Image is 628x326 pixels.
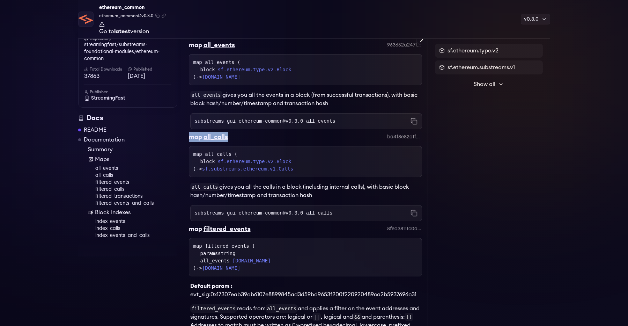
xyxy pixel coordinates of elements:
div: paramsstring [200,250,418,257]
a: sf.substreams.ethereum.v1.Calls [202,166,293,172]
a: [DOMAIN_NAME] [202,74,241,80]
span: -> [196,265,240,271]
div: v0.3.0 [521,14,550,24]
span: sf.ethereum.substreams.v1 [448,63,515,72]
p: gives you all the events in a block (from successful transactions), with basic block hash/number/... [190,91,422,108]
h6: Total Downloads [84,66,128,72]
div: filtered_events [204,224,251,234]
b: Default param : [190,283,232,289]
a: Summary [88,145,177,154]
button: Copy command to clipboard [411,118,418,125]
a: index_events [95,218,177,225]
span: [DATE] [128,72,171,80]
div: map [189,40,202,50]
span: ethereum_common@v0.3.0 [99,13,153,19]
img: Package Logo [79,12,93,27]
h6: Published [128,66,171,72]
button: Show all [435,77,543,91]
a: Go tolatestversion [99,22,166,34]
a: Maps [88,155,177,164]
span: -> [196,74,240,80]
button: Copy .spkg link to clipboard [162,14,166,18]
a: sf.ethereum.type.v2.Block [218,158,291,165]
span: sf.ethereum.type.v2 [448,46,498,55]
div: 8fea38111c0a0111c18aa8a573a9d9a2369aa2f1 [387,225,422,232]
a: [DOMAIN_NAME] [202,265,241,271]
a: index_calls [95,225,177,232]
div: all_events [204,40,235,50]
div: map filtered_events ( ) [193,242,418,272]
strong: latest [114,29,130,34]
div: block [200,158,418,165]
a: filtered_events_and_calls [95,200,177,207]
code: all_calls [190,183,220,191]
a: streamingfast/substreams-foundational-modules/ethereum-common [84,41,171,62]
a: all_calls [95,172,177,179]
a: index_events_and_calls [95,232,177,239]
a: [DOMAIN_NAME] [232,257,271,265]
div: ethereum_common [99,3,166,13]
div: map [189,132,202,142]
code: || [312,313,321,321]
div: map all_events ( ) [193,59,418,81]
h6: Publisher [84,89,171,95]
a: all_events [95,165,177,172]
a: StreamingFast [84,95,171,102]
a: all_events [200,257,230,265]
div: Docs [78,113,177,123]
a: filtered_calls [95,186,177,193]
span: Show all [474,80,495,88]
a: filtered_events [95,179,177,186]
div: map [189,224,202,234]
div: all_calls [204,132,228,142]
div: ba4f8e82a1fdc3ffbf060bed89482619bdc2a771 [387,133,422,140]
code: && [353,313,362,321]
div: 963652a247fd23d0823dde62d21ae54c783b6073 [387,42,422,49]
img: Map icon [88,157,94,162]
code: substreams gui ethereum-common@v0.3.0 all_calls [195,210,333,217]
span: StreamingFast [91,95,125,102]
a: Documentation [84,136,125,144]
code: all_events [266,304,298,313]
a: filtered_transactions [95,193,177,200]
p: gives you all the calls in a block (including internal calls), with basic block hash/number/times... [190,183,422,200]
code: substreams gui ethereum-common@v0.3.0 all_events [195,118,335,125]
span: 37863 [84,72,128,80]
span: evt_sig:0x17307eab39ab6107e8899845ad3d59bd9653f200f220920489ca2b5937696c31 [190,292,416,297]
code: () [405,313,413,321]
a: Block Indexes [88,208,177,217]
code: all_events [190,91,222,99]
button: Copy package name and version [155,14,160,18]
img: Block Index icon [88,210,94,215]
span: -> [196,166,293,172]
a: sf.ethereum.type.v2.Block [218,66,291,73]
a: README [84,126,106,134]
div: block [200,66,418,73]
div: map all_calls ( ) [193,151,418,173]
button: Copy command to clipboard [411,210,418,217]
code: filtered_events [190,304,237,313]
